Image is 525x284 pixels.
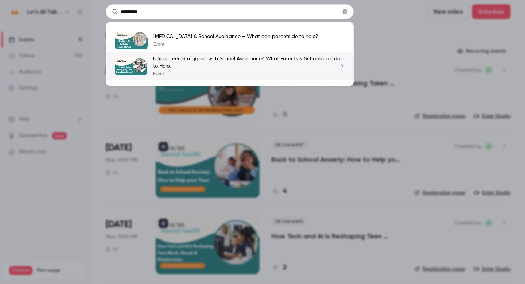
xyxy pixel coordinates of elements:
[153,42,318,47] p: Event
[153,55,345,70] p: Is Your Teen Struggling with School Avoidance? What Parents & Schools can do to Help.
[115,31,148,49] img: Autism & School Avoidance – What can parents do to help?
[153,33,318,40] p: [MEDICAL_DATA] & School Avoidance – What can parents do to help?
[153,71,345,77] p: Event
[339,6,351,18] button: Clear
[115,57,147,75] img: Is Your Teen Struggling with School Avoidance? What Parents & Schools can do to Help.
